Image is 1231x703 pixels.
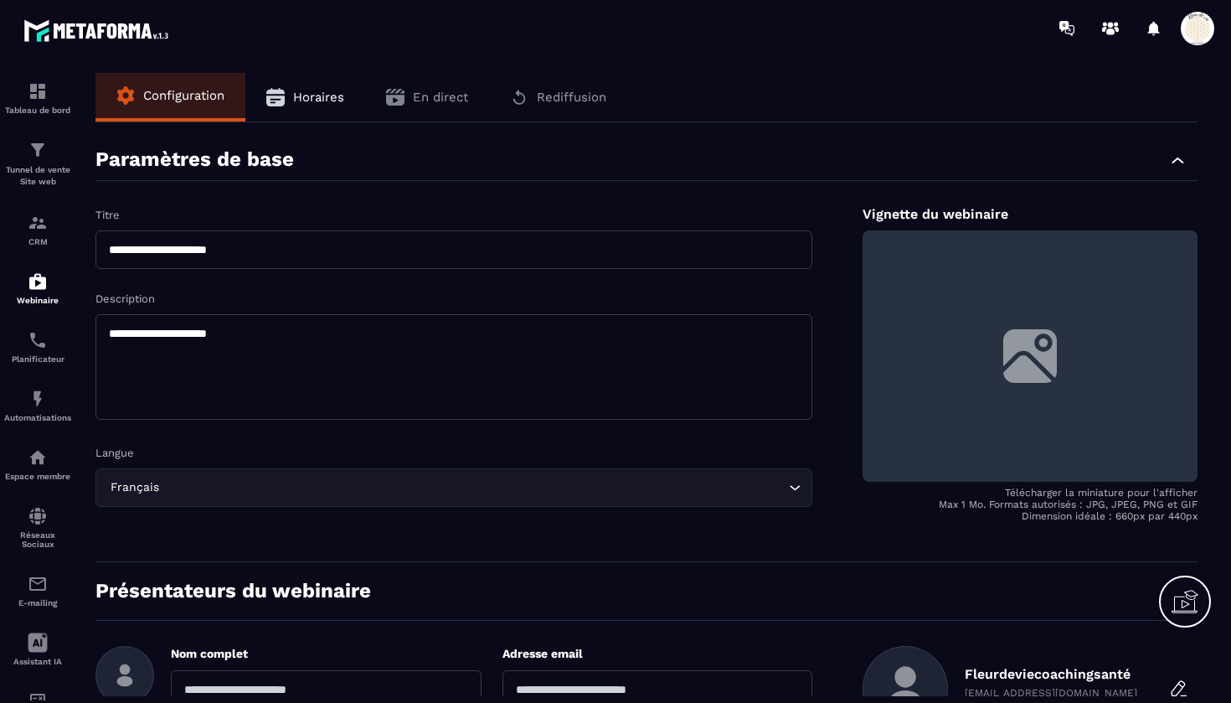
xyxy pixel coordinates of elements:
[4,435,71,494] a: automationsautomationsEspace membre
[143,88,224,103] span: Configuration
[4,200,71,259] a: formationformationCRM
[4,259,71,318] a: automationsautomationsWebinaire
[95,447,134,459] label: Langue
[4,530,71,549] p: Réseaux Sociaux
[4,598,71,607] p: E-mailing
[365,73,489,121] button: En direct
[863,487,1198,499] p: Télécharger la miniature pour l'afficher
[4,376,71,435] a: automationsautomationsAutomatisations
[4,318,71,376] a: schedulerschedulerPlanificateur
[4,296,71,305] p: Webinaire
[95,468,812,507] div: Search for option
[537,90,606,105] span: Rediffusion
[502,646,813,662] p: Adresse email
[162,478,785,497] input: Search for option
[28,81,48,101] img: formation
[4,413,71,422] p: Automatisations
[4,472,71,481] p: Espace membre
[4,127,71,200] a: formationformationTunnel de vente Site web
[293,90,344,105] span: Horaires
[4,561,71,620] a: emailemailE-mailing
[245,73,365,121] button: Horaires
[489,73,627,121] button: Rediffusion
[4,620,71,679] a: Assistant IA
[413,90,468,105] span: En direct
[863,510,1198,522] p: Dimension idéale : 660px par 440px
[28,271,48,292] img: automations
[28,506,48,526] img: social-network
[95,209,120,221] label: Titre
[106,478,162,497] span: Français
[4,164,71,188] p: Tunnel de vente Site web
[4,354,71,364] p: Planificateur
[28,330,48,350] img: scheduler
[863,206,1198,222] p: Vignette du webinaire
[28,140,48,160] img: formation
[23,15,174,46] img: logo
[4,657,71,666] p: Assistant IA
[863,499,1198,510] p: Max 1 Mo. Formats autorisés : JPG, JPEG, PNG et GIF
[28,574,48,594] img: email
[28,447,48,468] img: automations
[4,494,71,561] a: social-networksocial-networkRéseaux Sociaux
[4,106,71,115] p: Tableau de bord
[28,213,48,233] img: formation
[95,73,245,118] button: Configuration
[4,69,71,127] a: formationformationTableau de bord
[95,147,294,172] p: Paramètres de base
[28,389,48,409] img: automations
[965,687,1137,699] p: [EMAIL_ADDRESS][DOMAIN_NAME]
[171,646,482,662] p: Nom complet
[95,579,371,603] p: Présentateurs du webinaire
[95,292,155,305] label: Description
[965,666,1137,682] p: Fleurdeviecoachingsanté
[4,237,71,246] p: CRM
